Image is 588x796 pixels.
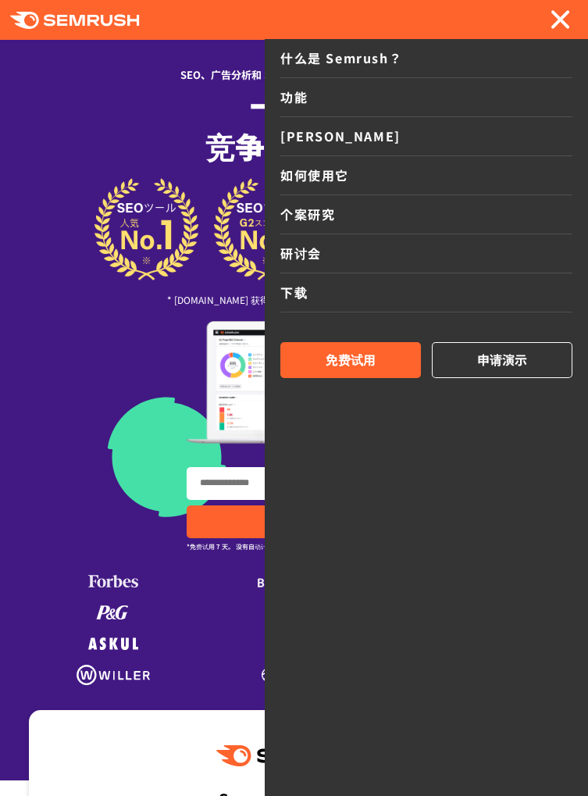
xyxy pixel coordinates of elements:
span: 免费试用 [326,350,376,370]
a: [PERSON_NAME] [280,117,572,156]
a: 申请演示 [432,342,572,378]
span: 申请演示 [477,350,527,370]
a: 免费分析 [187,505,401,538]
a: 下载 [280,273,572,312]
a: 个案研究 [280,195,572,234]
input: 输入您的域名、关键字或网址 [187,468,340,499]
a: 免费试用 [280,342,421,378]
a: 什么是 Semrush？ [280,39,572,78]
a: 功能 [280,78,572,117]
h1: 一体化 竞争分析工具 [29,85,560,166]
img: 塞姆拉什 [216,745,372,766]
a: 如何使用它 [280,156,572,195]
div: SEO、广告分析和 SNS 竞争对策集中在一个地方。 [29,55,560,82]
a: 研讨会 [280,234,572,273]
div: * [DOMAIN_NAME] 获得 G2 分数和 SEO 工具类别人气第一名 [29,292,560,307]
small: *免费试用 7 天。 没有自动计费。 [187,539,280,554]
